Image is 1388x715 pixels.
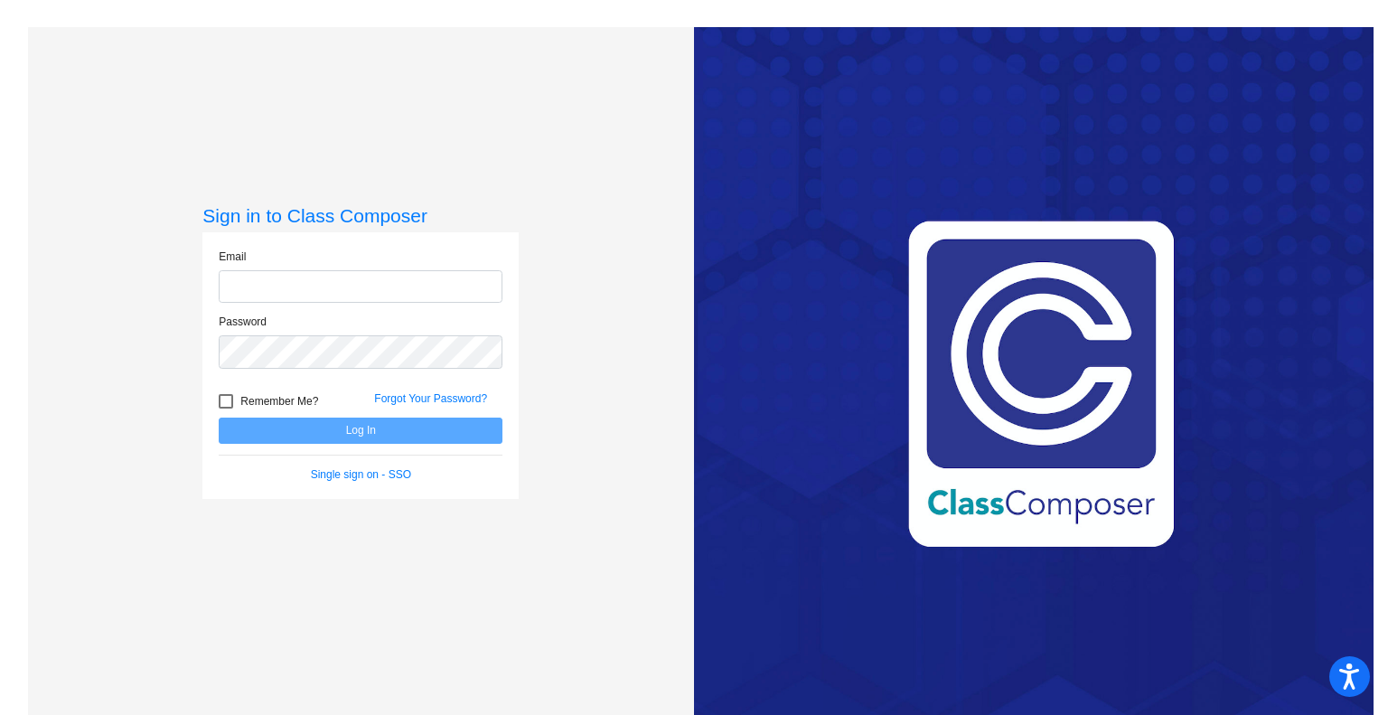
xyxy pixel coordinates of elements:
label: Email [219,249,246,265]
h3: Sign in to Class Composer [202,204,519,227]
label: Password [219,314,267,330]
a: Forgot Your Password? [374,392,487,405]
a: Single sign on - SSO [311,468,411,481]
span: Remember Me? [240,390,318,412]
button: Log In [219,418,502,444]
